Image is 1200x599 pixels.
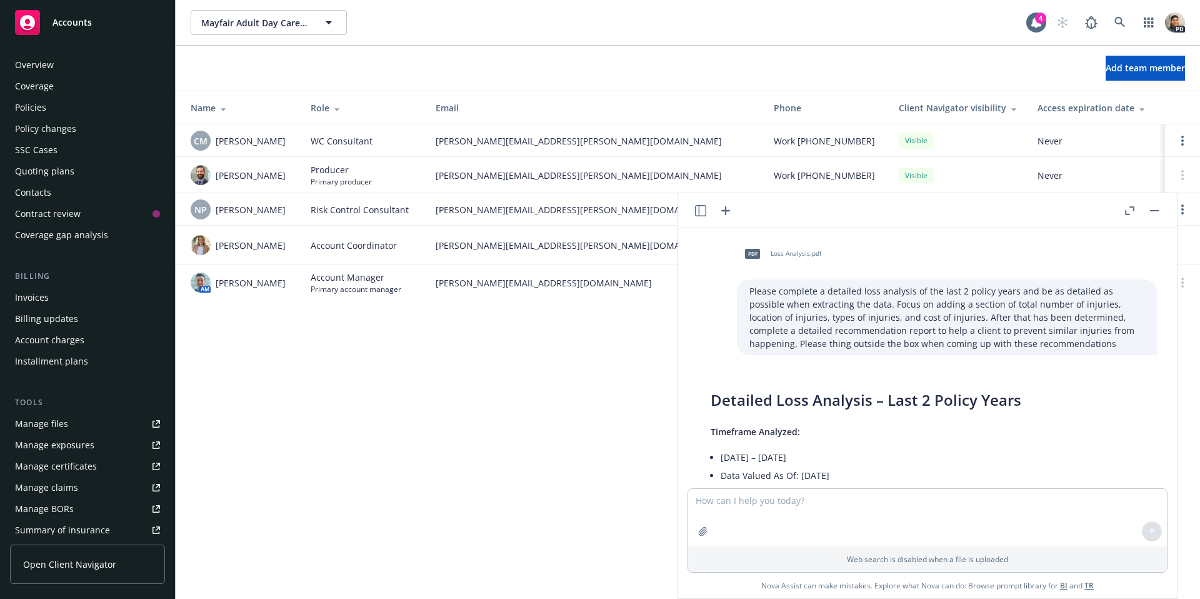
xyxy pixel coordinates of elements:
[10,183,165,203] a: Contacts
[191,165,211,185] img: photo
[191,273,211,293] img: photo
[10,435,165,455] a: Manage exposures
[15,414,68,434] div: Manage files
[216,276,286,289] span: [PERSON_NAME]
[1175,202,1190,217] a: Open options
[749,284,1144,350] p: Please complete a detailed loss analysis of the last 2 policy years and be as detailed as possibl...
[216,134,286,148] span: [PERSON_NAME]
[1165,13,1185,33] img: photo
[10,204,165,224] a: Contract review
[194,203,207,216] span: NP
[1060,580,1067,591] a: BI
[191,101,291,114] div: Name
[10,288,165,308] a: Invoices
[1035,13,1046,24] div: 4
[436,101,754,114] div: Email
[311,239,397,252] span: Account Coordinator
[10,396,165,409] div: Tools
[15,351,88,371] div: Installment plans
[10,76,165,96] a: Coverage
[216,169,286,182] span: [PERSON_NAME]
[1037,169,1155,182] span: Never
[10,414,165,434] a: Manage files
[311,101,416,114] div: Role
[10,520,165,540] a: Summary of insurance
[436,169,754,182] span: [PERSON_NAME][EMAIL_ADDRESS][PERSON_NAME][DOMAIN_NAME]
[711,426,800,438] span: Timeframe Analyzed:
[1037,134,1155,148] span: Never
[1106,62,1185,74] span: Add team member
[15,55,54,75] div: Overview
[216,203,286,216] span: [PERSON_NAME]
[15,309,78,329] div: Billing updates
[10,5,165,40] a: Accounts
[10,161,165,181] a: Quoting plans
[774,169,875,182] span: Work [PHONE_NUMBER]
[745,249,760,258] span: pdf
[10,309,165,329] a: Billing updates
[15,183,51,203] div: Contacts
[15,98,46,118] div: Policies
[15,140,57,160] div: SSC Cases
[899,168,934,183] div: Visible
[1084,580,1094,591] a: TR
[774,134,875,148] span: Work [PHONE_NUMBER]
[683,573,1172,598] span: Nova Assist can make mistakes. Explore what Nova can do: Browse prompt library for and
[311,271,401,284] span: Account Manager
[1107,10,1132,35] a: Search
[311,203,409,216] span: Risk Control Consultant
[10,55,165,75] a: Overview
[10,119,165,139] a: Policy changes
[899,101,1017,114] div: Client Navigator visibility
[311,134,372,148] span: WC Consultant
[15,456,97,476] div: Manage certificates
[15,499,74,519] div: Manage BORs
[311,176,372,187] span: Primary producer
[436,276,754,289] span: [PERSON_NAME][EMAIL_ADDRESS][DOMAIN_NAME]
[10,98,165,118] a: Policies
[1175,133,1190,148] a: Open options
[15,225,108,245] div: Coverage gap analysis
[15,204,81,224] div: Contract review
[774,101,879,114] div: Phone
[1136,10,1161,35] a: Switch app
[15,330,84,350] div: Account charges
[1079,10,1104,35] a: Report a Bug
[436,134,754,148] span: [PERSON_NAME][EMAIL_ADDRESS][PERSON_NAME][DOMAIN_NAME]
[194,134,207,148] span: CM
[10,225,165,245] a: Coverage gap analysis
[15,119,76,139] div: Policy changes
[191,235,211,255] img: photo
[216,239,286,252] span: [PERSON_NAME]
[10,499,165,519] a: Manage BORs
[1050,10,1075,35] a: Start snowing
[15,520,110,540] div: Summary of insurance
[201,16,309,29] span: Mayfair Adult Day Care, Inc.
[15,435,94,455] div: Manage exposures
[15,76,54,96] div: Coverage
[737,238,824,269] div: pdfLoss Analysis.pdf
[10,330,165,350] a: Account charges
[15,478,78,498] div: Manage claims
[311,284,401,294] span: Primary account manager
[436,203,754,216] span: [PERSON_NAME][EMAIL_ADDRESS][PERSON_NAME][DOMAIN_NAME]
[1037,101,1155,114] div: Access expiration date
[10,140,165,160] a: SSC Cases
[1106,56,1185,81] button: Add team member
[771,249,821,258] span: Loss Analysis.pdf
[15,161,74,181] div: Quoting plans
[23,558,116,571] span: Open Client Navigator
[10,270,165,283] div: Billing
[10,478,165,498] a: Manage claims
[191,10,347,35] button: Mayfair Adult Day Care, Inc.
[10,456,165,476] a: Manage certificates
[52,18,92,28] span: Accounts
[15,288,49,308] div: Invoices
[311,163,372,176] span: Producer
[10,351,165,371] a: Installment plans
[696,554,1159,565] p: Web search is disabled when a file is uploaded
[436,239,754,252] span: [PERSON_NAME][EMAIL_ADDRESS][PERSON_NAME][DOMAIN_NAME]
[899,133,934,148] div: Visible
